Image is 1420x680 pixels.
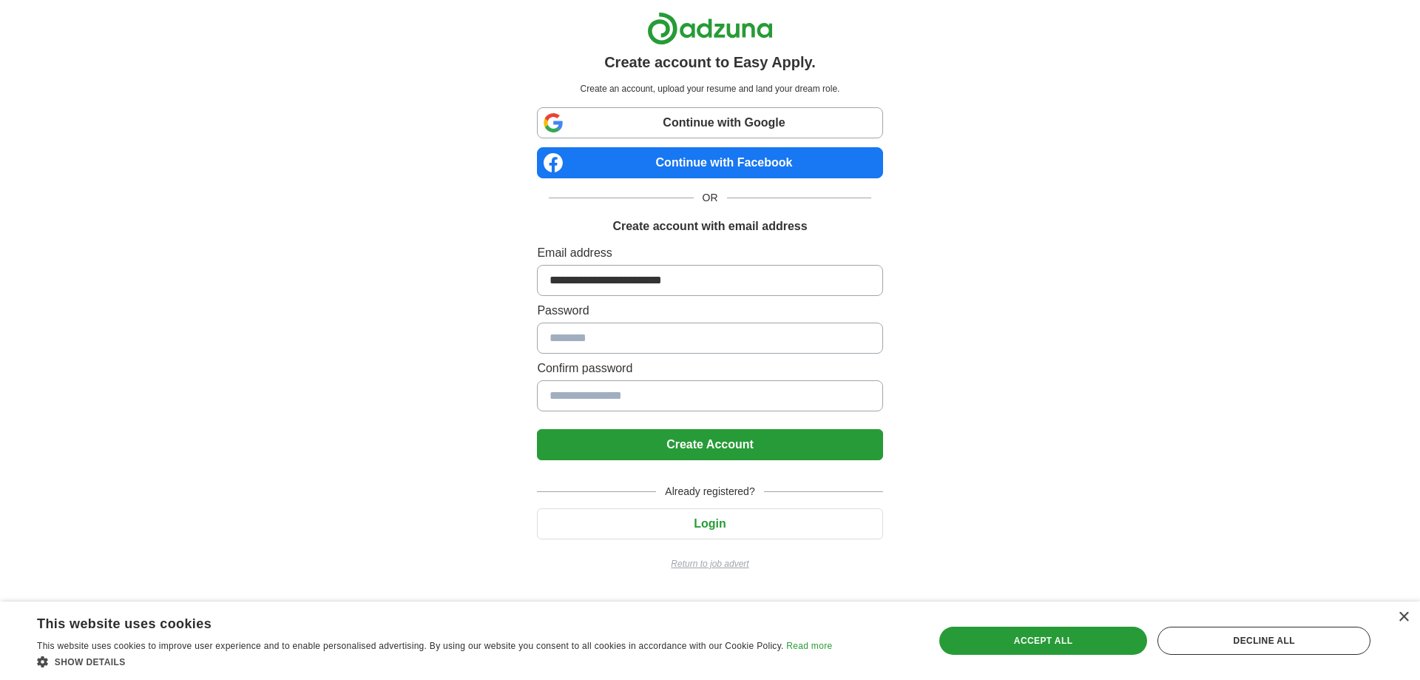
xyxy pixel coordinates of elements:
div: Show details [37,654,832,669]
div: This website uses cookies [37,610,795,633]
div: Decline all [1157,627,1370,655]
label: Email address [537,244,882,262]
h1: Create account with email address [612,218,807,235]
label: Password [537,302,882,320]
a: Continue with Google [537,107,882,138]
img: Adzuna logo [647,12,773,45]
span: This website uses cookies to improve user experience and to enable personalised advertising. By u... [37,641,784,651]
div: Accept all [939,627,1148,655]
a: Continue with Facebook [537,147,882,178]
button: Login [537,508,882,539]
span: Already registered? [656,484,763,499]
span: OR [694,190,727,206]
label: Confirm password [537,360,882,377]
button: Create Account [537,429,882,460]
span: Show details [55,657,126,667]
a: Return to job advert [537,557,882,570]
div: Close [1398,612,1409,623]
a: Read more, opens a new window [786,641,832,651]
h1: Create account to Easy Apply. [604,51,816,73]
a: Login [537,517,882,530]
p: Create an account, upload your resume and land your dream role. [540,82,879,95]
